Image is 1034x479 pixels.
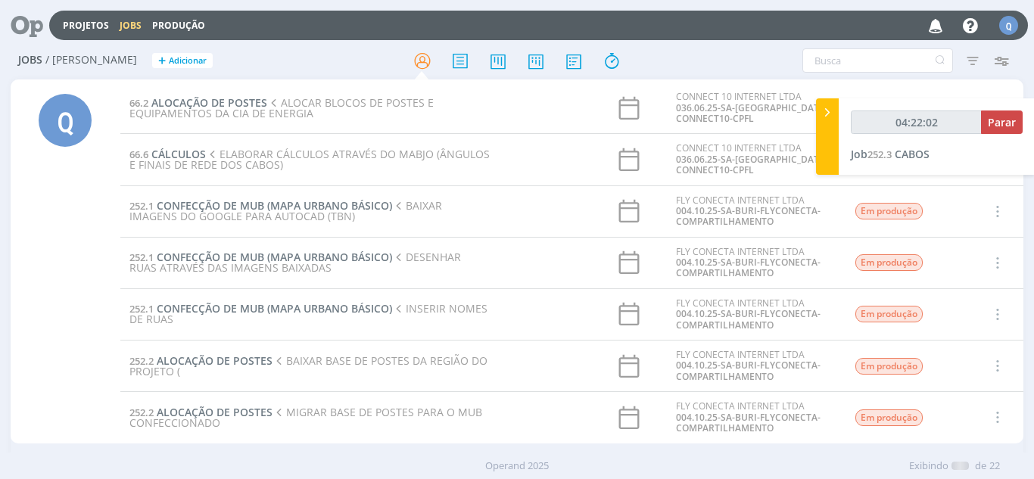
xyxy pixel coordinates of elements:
[129,301,487,326] span: INSERIR NOMES DE RUAS
[129,95,267,110] a: 66.2ALOCAÇÃO DE POSTES
[58,20,114,32] button: Projetos
[129,405,482,430] span: MIGRAR BASE DE POSTES PARA O MUB CONFECCIONADO
[157,301,392,316] span: CONFECÇÃO DE MUB (MAPA URBANO BÁSICO)
[115,20,146,32] button: Jobs
[129,250,392,264] a: 252.1CONFECÇÃO DE MUB (MAPA URBANO BÁSICO)
[676,204,821,228] a: 004.10.25-SA-BURI-FLYCONECTA-COMPARTILHAMENTO
[676,411,821,434] a: 004.10.25-SA-BURI-FLYCONECTA-COMPARTILHAMENTO
[148,20,210,32] button: Produção
[676,359,821,382] a: 004.10.25-SA-BURI-FLYCONECTA-COMPARTILHAMENTO
[152,19,205,32] a: Produção
[129,353,487,378] span: BAIXAR BASE DE POSTES DA REGIÃO DO PROJETO (
[129,199,154,213] span: 252.1
[151,147,206,161] span: CÁLCULOS
[129,95,434,120] span: ALOCAR BLOCOS DE POSTES E EQUIPAMENTOS DA CIA DE ENERGIA
[676,143,832,176] div: CONNECT 10 INTERNET LTDA
[676,195,832,228] div: FLY CONECTA INTERNET LTDA
[129,250,154,264] span: 252.1
[129,302,154,316] span: 252.1
[129,301,392,316] a: 252.1CONFECÇÃO DE MUB (MAPA URBANO BÁSICO)
[63,19,109,32] a: Projetos
[151,95,267,110] span: ALOCAÇÃO DE POSTES
[676,298,832,331] div: FLY CONECTA INTERNET LTDA
[676,350,832,382] div: FLY CONECTA INTERNET LTDA
[855,306,923,322] span: Em produção
[129,147,490,172] span: ELABORAR CÁLCULOS ATRAVÉS DO MABJO (ÂNGULOS E FINAIS DE REDE DOS CABOS)
[129,96,148,110] span: 66.2
[867,148,892,161] span: 252.3
[989,459,1000,474] span: 22
[129,198,442,223] span: BAIXAR IMAGENS DO GOOGLE PARA AUTOCAD (TBN)
[975,459,986,474] span: de
[981,110,1023,134] button: Parar
[802,48,953,73] input: Busca
[152,53,213,69] button: +Adicionar
[129,405,273,419] a: 252.2ALOCAÇÃO DE POSTES
[129,354,154,368] span: 252.2
[851,147,930,161] a: Job252.3CABOS
[39,94,92,147] div: Q
[855,358,923,375] span: Em produção
[855,254,923,271] span: Em produção
[157,405,273,419] span: ALOCAÇÃO DE POSTES
[909,459,948,474] span: Exibindo
[676,247,832,279] div: FLY CONECTA INTERNET LTDA
[999,16,1018,35] div: Q
[676,101,831,125] a: 036.06.25-SA-[GEOGRAPHIC_DATA]-CONNECT10-CPFL
[676,307,821,331] a: 004.10.25-SA-BURI-FLYCONECTA-COMPARTILHAMENTO
[158,53,166,69] span: +
[129,147,206,161] a: 66.6CÁLCULOS
[129,198,392,213] a: 252.1CONFECÇÃO DE MUB (MAPA URBANO BÁSICO)
[988,115,1016,129] span: Parar
[157,198,392,213] span: CONFECÇÃO DE MUB (MAPA URBANO BÁSICO)
[676,92,832,124] div: CONNECT 10 INTERNET LTDA
[676,256,821,279] a: 004.10.25-SA-BURI-FLYCONECTA-COMPARTILHAMENTO
[18,54,42,67] span: Jobs
[157,353,273,368] span: ALOCAÇÃO DE POSTES
[169,56,207,66] span: Adicionar
[129,250,461,275] span: DESENHAR RUAS ATRAVÉS DAS IMAGENS BAIXADAS
[157,250,392,264] span: CONFECÇÃO DE MUB (MAPA URBANO BÁSICO)
[45,54,137,67] span: / [PERSON_NAME]
[676,153,831,176] a: 036.06.25-SA-[GEOGRAPHIC_DATA]-CONNECT10-CPFL
[676,401,832,434] div: FLY CONECTA INTERNET LTDA
[998,12,1019,39] button: Q
[129,148,148,161] span: 66.6
[129,353,273,368] a: 252.2ALOCAÇÃO DE POSTES
[129,406,154,419] span: 252.2
[895,147,930,161] span: CABOS
[855,203,923,219] span: Em produção
[120,19,142,32] a: Jobs
[855,409,923,426] span: Em produção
